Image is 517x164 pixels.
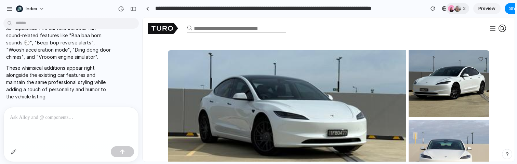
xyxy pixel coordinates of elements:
[478,5,495,12] span: Preview
[6,10,111,60] p: I added five new playful car features to make your Tesla listing more "baa baa beep bop" as reque...
[13,3,48,14] button: Index
[446,3,469,14] div: 2
[6,64,111,100] p: These whimsical additions appear right alongside the existing car features and maintain the same ...
[463,5,468,12] span: 2
[330,33,346,48] div: Add car to favorites
[26,5,37,12] span: Index
[266,33,346,100] img: Tesla MODEL 3 2025
[473,3,501,14] a: Preview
